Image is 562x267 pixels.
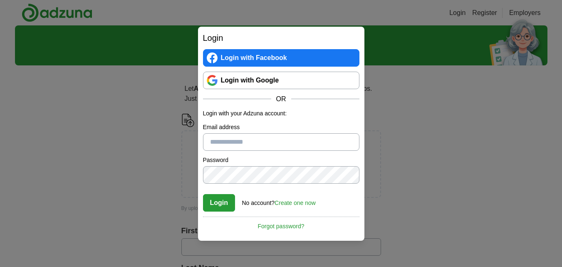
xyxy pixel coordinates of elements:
[203,72,359,89] a: Login with Google
[203,156,359,165] label: Password
[203,49,359,67] a: Login with Facebook
[203,109,359,118] p: Login with your Adzuna account:
[242,194,316,207] div: No account?
[203,32,359,44] h2: Login
[203,123,359,132] label: Email address
[275,200,316,206] a: Create one now
[203,217,359,231] a: Forgot password?
[271,94,291,104] span: OR
[203,194,235,212] button: Login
